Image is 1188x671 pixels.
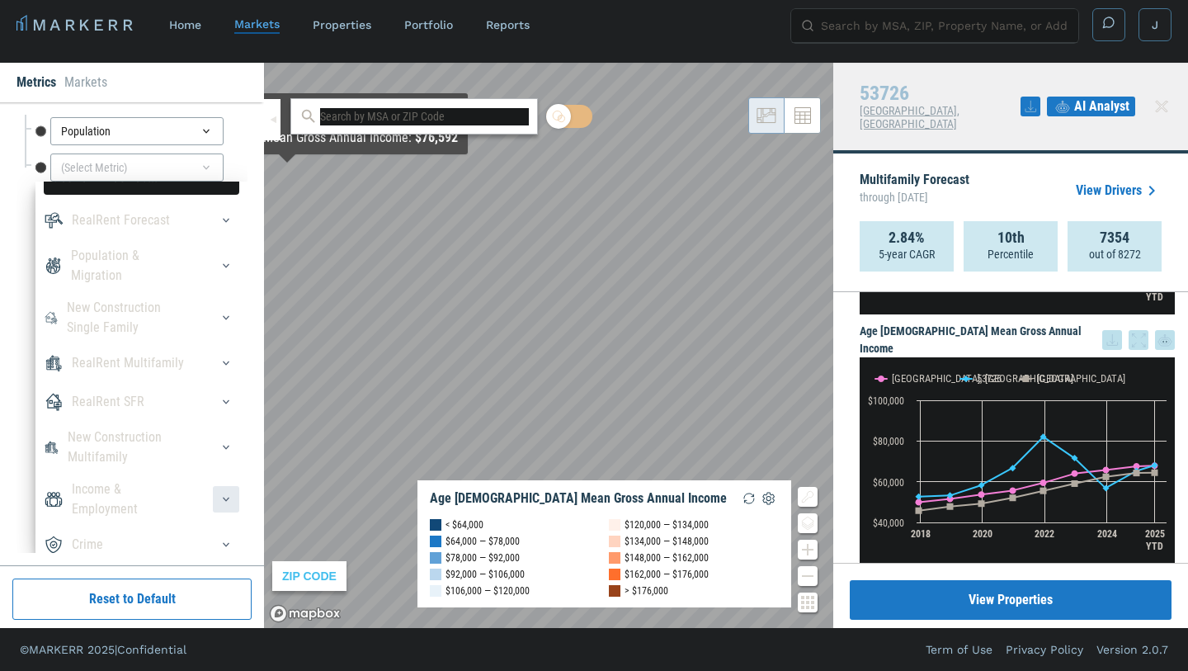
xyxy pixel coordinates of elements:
canvas: Map [264,63,833,628]
div: < $64,000 [445,517,483,533]
input: Search by MSA, ZIP, Property Name, or Address [821,9,1068,42]
div: $134,000 — $148,000 [625,533,709,550]
p: out of 8272 [1089,246,1141,262]
path: Saturday, 14 Dec, 19:00, 64,277.76. USA. [1134,470,1140,476]
path: Monday, 14 Dec, 19:00, 52,071.37. USA. [1010,494,1016,501]
path: Monday, 14 Jul, 20:00, 68,063.81. 53726. [1152,462,1158,469]
span: [GEOGRAPHIC_DATA], [GEOGRAPHIC_DATA] [860,104,959,130]
a: View Drivers [1076,181,1162,201]
text: $60,000 [873,477,904,489]
a: MARKERR [16,13,136,36]
div: ZIP CODE [272,561,346,591]
button: CrimeCrime [213,532,239,558]
a: Version 2.0.7 [1096,641,1168,658]
div: $148,000 — $162,000 [625,550,709,566]
span: AI Analyst [1074,97,1129,116]
div: New Construction MultifamilyNew Construction Multifamily [44,428,239,467]
path: Wednesday, 14 Dec, 19:00, 59,069.51. USA. [1072,480,1078,487]
div: Population & MigrationPopulation & Migration [44,246,239,286]
a: Mapbox logo [269,604,342,623]
text: 53726 [977,372,1002,385]
a: Portfolio [404,18,453,31]
img: Population & Migration [44,256,63,276]
button: RealRent ForecastRealRent Forecast [213,207,239,234]
svg: Interactive chart [860,357,1175,564]
text: $40,000 [873,517,904,529]
div: As of : [DATE] [116,115,458,128]
div: $64,000 — $78,000 [445,533,520,550]
path: Saturday, 14 Dec, 19:00, 58,261.82. 53726. [978,482,985,489]
div: Map Tooltip Content [116,100,458,148]
li: Metrics [16,73,56,92]
a: properties [313,18,371,31]
text: 2025 YTD [1145,528,1165,552]
path: Tuesday, 14 Dec, 19:00, 55,527.97. USA. [1040,487,1047,494]
h4: 53726 [860,83,1021,104]
div: RealRent SFRRealRent SFR [44,389,239,415]
text: $100,000 [868,395,904,407]
button: RealRent MultifamilyRealRent Multifamily [213,350,239,376]
img: Reload Legend [739,489,759,508]
button: Population & MigrationPopulation & Migration [213,253,239,279]
div: RealRent SFR [72,392,144,412]
button: Zoom out map button [798,566,818,586]
div: RealRent Forecast [72,210,170,230]
div: CrimeCrime [44,532,239,558]
a: markets [234,17,280,31]
path: Tuesday, 14 Dec, 19:00, 82,048.49. 53726. [1040,433,1047,440]
div: New Construction Multifamily [68,428,190,467]
text: 2018 [911,528,931,540]
path: Monday, 14 Jul, 20:00, 64,435.83. USA. [1152,470,1158,476]
path: Thursday, 14 Dec, 19:00, 56,867.17. 53726. [1103,484,1110,491]
text: [GEOGRAPHIC_DATA], [GEOGRAPHIC_DATA] [892,372,1073,385]
button: AI Analyst [1047,97,1135,116]
button: New Construction Single FamilyNew Construction Single Family [213,305,239,331]
text: 2022 [1035,528,1054,540]
div: (Select Metric) [50,154,224,182]
button: New Construction MultifamilyNew Construction Multifamily [213,434,239,461]
div: $78,000 — $92,000 [445,550,520,566]
div: > $176,000 [625,583,668,599]
path: Tuesday, 14 Dec, 19:00, 59,435.12. Madison, WI. [1040,480,1047,486]
img: RealRent Forecast [44,210,64,230]
div: $92,000 — $106,000 [445,566,525,583]
img: RealRent Multifamily [44,353,64,373]
p: Percentile [988,246,1034,262]
g: USA, line 3 of 3 with 9 data points. [916,470,1158,514]
button: View Properties [850,580,1171,620]
img: Crime [44,535,64,555]
span: 2025 | [87,643,117,656]
img: RealRent SFR [44,392,64,412]
text: 2024 [1097,528,1117,540]
path: Monday, 14 Dec, 19:00, 66,675.7. 53726. [1010,465,1016,471]
span: MARKERR [29,643,87,656]
div: RealRent Multifamily [72,353,184,373]
div: New Construction Single Family [67,298,191,338]
div: $162,000 — $176,000 [625,566,709,583]
button: Income & EmploymentIncome & Employment [213,486,239,513]
p: 5-year CAGR [879,246,935,262]
div: Age [DEMOGRAPHIC_DATA] Mean Gross Annual Income [430,490,727,507]
h5: Age [DEMOGRAPHIC_DATA] Mean Gross Annual Income [860,323,1175,357]
div: Population & Migration [71,246,190,286]
a: Term of Use [926,641,992,658]
a: Privacy Policy [1006,641,1083,658]
div: 53560 [116,100,458,115]
button: Change style map button [798,513,818,533]
p: Multifamily Forecast [860,173,969,208]
strong: 7354 [1100,229,1129,246]
text: [GEOGRAPHIC_DATA] [1037,372,1125,385]
span: © [20,643,29,656]
div: Income & Employment [72,480,190,519]
path: Thursday, 14 Dec, 19:00, 49,937.62. Madison, WI. [916,499,922,505]
b: $76,592 [415,130,458,145]
div: Age 25-34 Mean Gross Annual Income. Highcharts interactive chart. [860,357,1175,564]
button: J [1138,8,1171,41]
button: Other options map button [798,593,818,612]
path: Thursday, 14 Dec, 19:00, 52,695.59. 53726. [916,493,922,499]
div: Population [50,117,224,145]
div: $120,000 — $134,000 [625,517,709,533]
div: RealRent MultifamilyRealRent Multifamily [44,350,239,376]
li: Markets [64,73,107,92]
